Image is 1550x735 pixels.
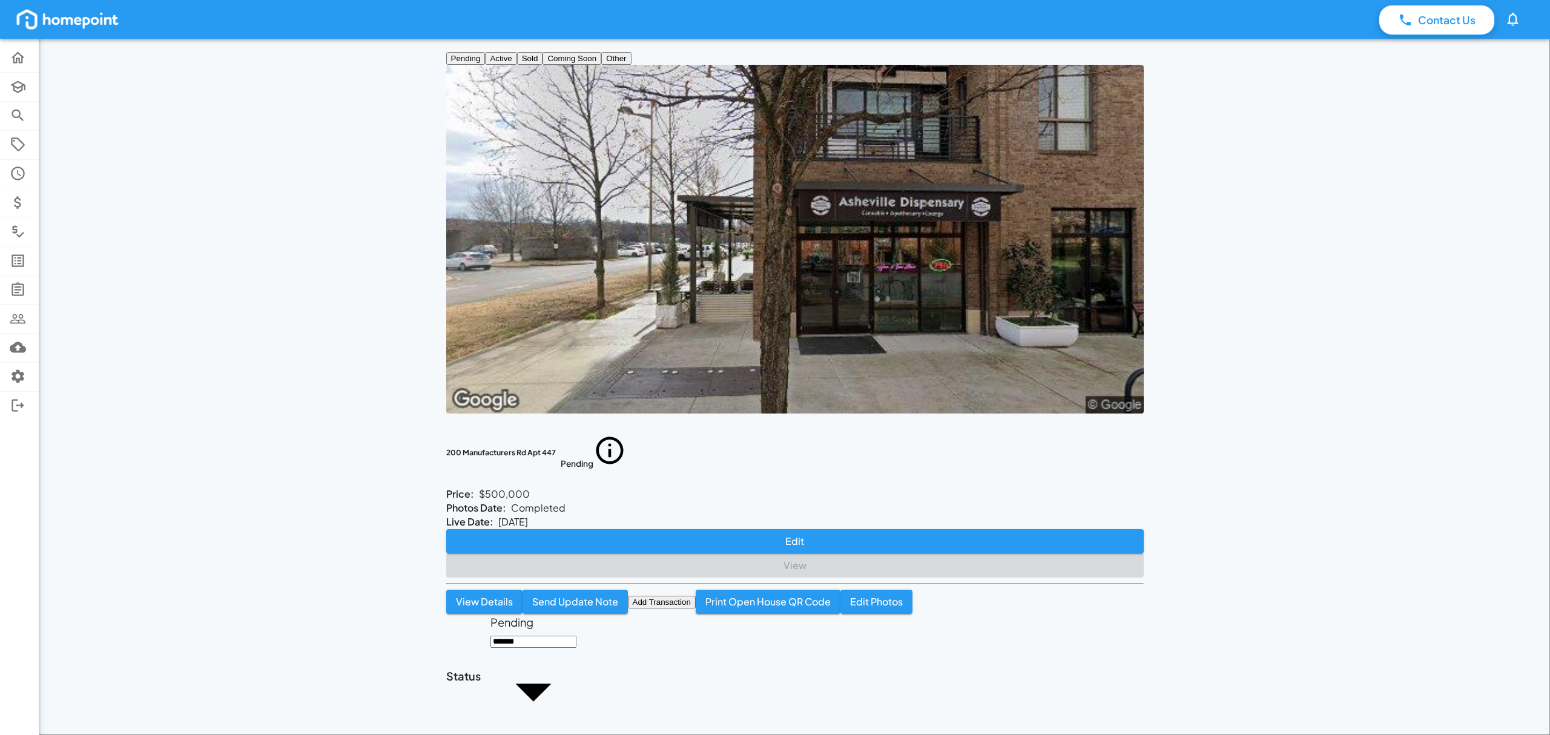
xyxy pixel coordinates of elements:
img: streetview [446,65,1144,414]
button: Send Update Note [523,590,628,614]
button: Sold [517,52,543,65]
img: homepoint_logo_white.png [15,7,120,31]
p: Photos Date: [446,501,506,515]
p: $500,000 [479,487,530,501]
p: Contact Us [1418,12,1476,28]
button: Pending [446,52,486,65]
h6: 200 Manufacturers Rd Apt 447 [446,447,556,458]
p: Completed [511,501,566,515]
p: [DATE] [498,515,528,529]
p: Status [446,668,481,684]
button: Active [485,52,516,65]
span: Pending [561,458,593,469]
button: Coming Soon [542,52,601,65]
button: Add Transaction [628,596,696,608]
button: Edit [446,529,1144,553]
div: Pending [490,614,576,630]
button: Print Open House QR Code [696,590,840,614]
p: Live Date: [446,515,493,529]
button: Edit Photos [840,590,912,614]
button: View Details [446,590,523,614]
button: Other [601,52,631,65]
p: Price: [446,487,474,501]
